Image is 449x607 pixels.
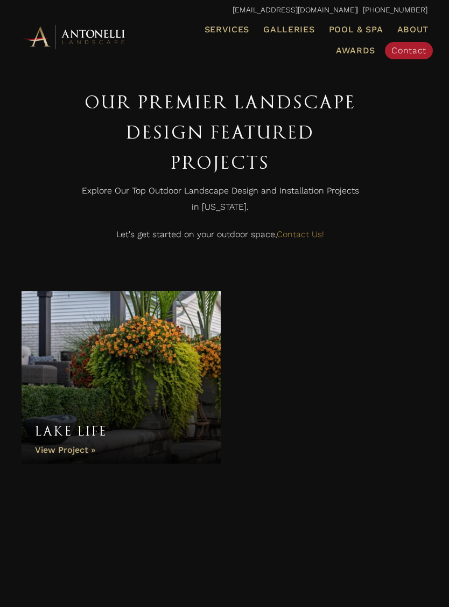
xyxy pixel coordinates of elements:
a: Services [200,23,254,37]
p: Explore Our Top Outdoor Landscape Design and Installation Projects in [US_STATE]. [81,183,359,221]
a: Contact [385,42,433,59]
a: Contact Us! [277,229,324,239]
span: Contact [391,45,426,56]
span: Awards [336,45,375,56]
a: Awards [332,44,380,58]
span: Services [205,25,250,34]
p: Let's get started on your outdoor space, [81,226,359,248]
a: Galleries [259,23,319,37]
img: Antonelli Horizontal Logo [22,23,128,50]
span: About [397,25,429,34]
a: Pool & Spa [325,23,388,37]
span: Pool & Spa [329,24,383,35]
span: Galleries [263,24,314,35]
h1: Our Premier Landscape Design Featured Projects [81,87,359,177]
a: [EMAIL_ADDRESS][DOMAIN_NAME] [233,5,357,14]
a: About [393,23,433,37]
p: | [PHONE_NUMBER] [22,3,427,17]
